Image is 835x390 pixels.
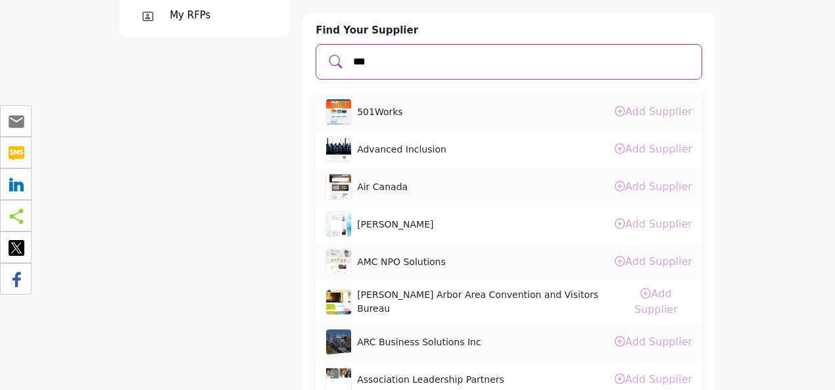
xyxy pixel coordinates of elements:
span: Air Canada [357,180,408,194]
a: Add Supplier [615,255,692,268]
img: advanced-inclusion logo [325,136,352,162]
img: ann-arbor-area-convention-and-visitors-bureau logo [325,289,352,315]
img: air-canada logo [325,174,352,200]
img: amc-npo-solutions logo [325,249,352,275]
a: Add Supplier [615,105,692,118]
span: Ann Arbor Area Convention and Visitors Bureau [357,288,613,316]
a: Add Supplier [615,180,692,193]
span: 501Works [357,105,402,119]
div: My RFPs [170,8,210,23]
input: Add and rate your suppliers [352,53,693,70]
span: Advanced Inclusion [357,143,446,157]
a: Add Supplier [615,218,692,230]
label: Find Your Supplier [316,23,418,38]
span: Alex Gellman [357,218,433,232]
a: Add Supplier [615,373,692,385]
img: 501works logo [325,99,352,125]
img: alex-gellman logo [325,211,352,237]
a: Add Supplier [634,287,678,316]
img: arc-business-solutions-inc logo [325,329,352,355]
a: Add Supplier [615,143,692,155]
a: Add Supplier [615,335,692,348]
span: ARC Business Solutions Inc [357,335,481,349]
span: AMC NPO Solutions [357,255,446,269]
span: Association Leadership Partners [357,373,504,387]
